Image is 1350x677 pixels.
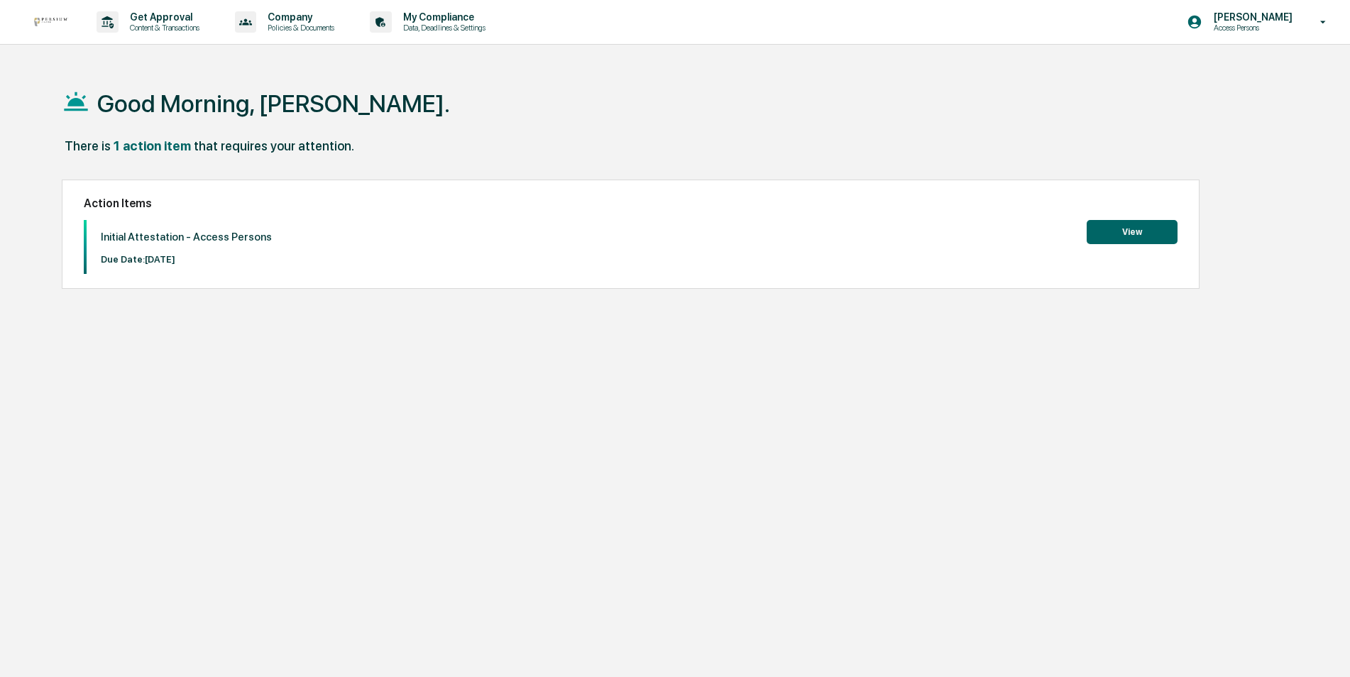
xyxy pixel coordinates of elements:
p: [PERSON_NAME] [1202,11,1300,23]
h2: Action Items [84,197,1178,210]
p: Data, Deadlines & Settings [392,23,493,33]
p: Initial Attestation - Access Persons [101,231,272,243]
img: logo [34,18,68,26]
div: There is [65,138,111,153]
div: 1 action item [114,138,191,153]
p: Content & Transactions [119,23,207,33]
div: that requires your attention. [194,138,354,153]
p: Policies & Documents [256,23,341,33]
a: View [1087,224,1178,238]
p: My Compliance [392,11,493,23]
p: Get Approval [119,11,207,23]
p: Due Date: [DATE] [101,254,272,265]
p: Access Persons [1202,23,1300,33]
p: Company [256,11,341,23]
button: View [1087,220,1178,244]
h1: Good Morning, [PERSON_NAME]. [97,89,450,118]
